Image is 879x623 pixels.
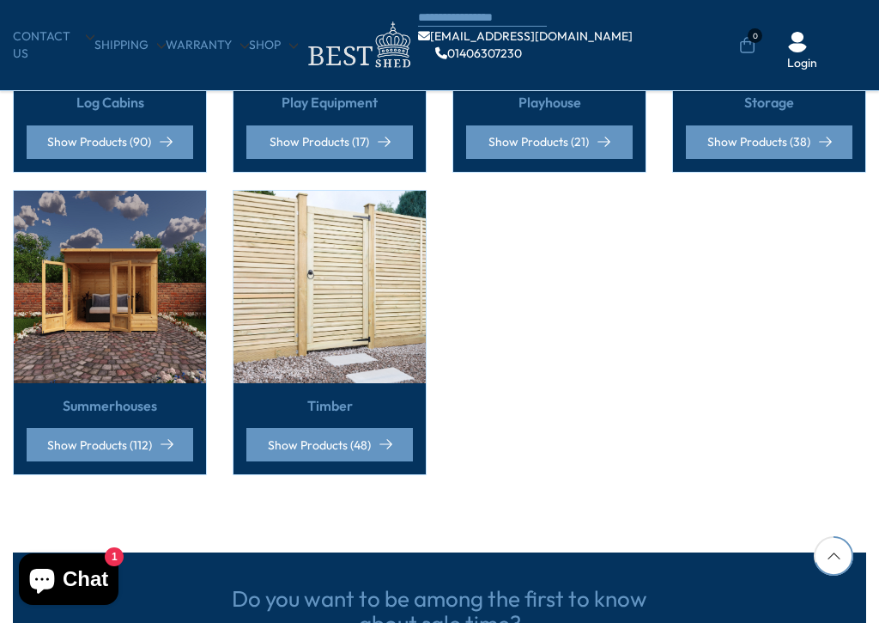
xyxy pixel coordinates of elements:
[94,37,166,54] a: Shipping
[63,396,157,415] a: Summerhouses
[739,37,755,54] a: 0
[787,32,808,52] img: User Icon
[307,396,353,415] a: Timber
[246,125,413,159] a: Show Products (17)
[298,17,418,73] img: logo
[748,28,762,43] span: 0
[418,30,633,42] a: [EMAIL_ADDRESS][DOMAIN_NAME]
[233,191,426,383] img: Timber
[246,428,413,461] a: Show Products (48)
[787,55,817,72] a: Login
[686,125,852,159] a: Show Products (38)
[435,47,522,59] a: 01406307230
[466,125,633,159] a: Show Products (21)
[13,28,94,62] a: CONTACT US
[27,125,193,159] a: Show Products (90)
[14,553,124,609] inbox-online-store-chat: Shopify online store chat
[76,93,144,112] a: Log Cabins
[14,191,206,383] img: Summerhouses
[27,428,193,461] a: Show Products (112)
[282,93,378,112] a: Play Equipment
[249,37,298,54] a: Shop
[744,93,794,112] a: Storage
[518,93,581,112] a: Playhouse
[166,37,249,54] a: Warranty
